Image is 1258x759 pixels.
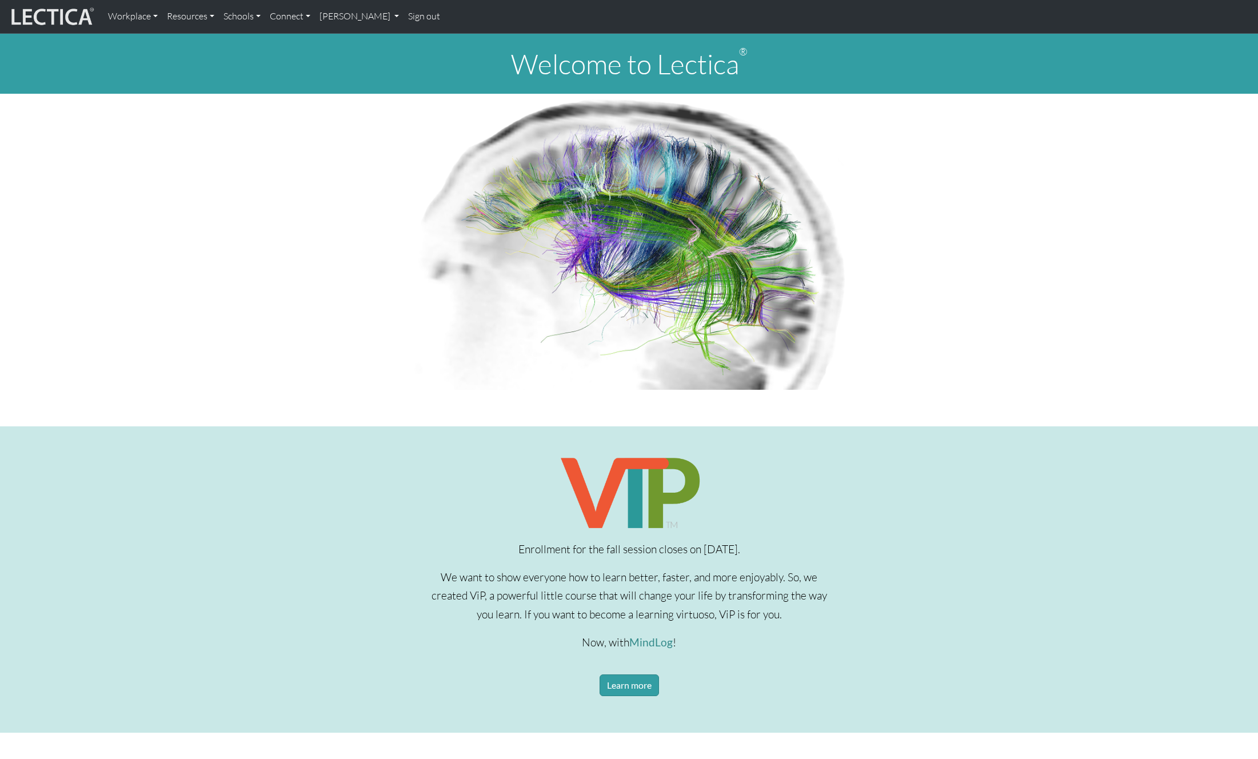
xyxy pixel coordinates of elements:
[9,6,94,27] img: lecticalive
[404,5,445,29] a: Sign out
[162,5,219,29] a: Resources
[424,540,834,559] p: Enrollment for the fall session closes on [DATE].
[739,45,748,58] sup: ®
[424,568,834,624] p: We want to show everyone how to learn better, faster, and more enjoyably. So, we created ViP, a p...
[265,5,315,29] a: Connect
[219,5,265,29] a: Schools
[315,5,404,29] a: [PERSON_NAME]
[407,94,852,390] img: Human Connectome Project Image
[600,674,659,696] a: Learn more
[103,5,162,29] a: Workplace
[424,633,834,652] p: Now, with !
[629,636,673,649] a: MindLog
